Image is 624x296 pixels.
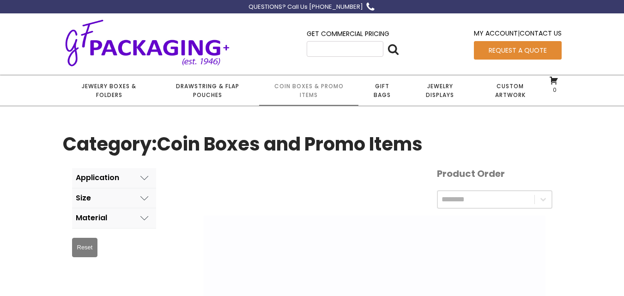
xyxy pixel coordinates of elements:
[63,18,232,68] img: GF Packaging + - Established 1946
[63,129,423,159] span: Category:
[72,168,156,188] button: Application
[474,41,562,60] a: Request a Quote
[63,75,156,106] a: Jewelry Boxes & Folders
[520,29,562,38] a: Contact Us
[549,76,558,93] a: 0
[406,75,474,106] a: Jewelry Displays
[156,75,259,106] a: Drawstring & Flap Pouches
[259,75,358,106] a: Coin Boxes & Promo Items
[76,194,91,202] div: Size
[474,29,518,38] a: My Account
[76,214,107,222] div: Material
[76,174,119,182] div: Application
[72,208,156,228] button: Material
[551,86,557,94] span: 0
[157,131,423,157] span: Coin Boxes and Promo Items
[248,2,363,12] div: QUESTIONS? Call Us [PHONE_NUMBER]
[72,188,156,208] button: Size
[307,29,389,38] a: Get Commercial Pricing
[474,28,562,41] div: |
[358,75,406,106] a: Gift Bags
[474,75,546,106] a: Custom Artwork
